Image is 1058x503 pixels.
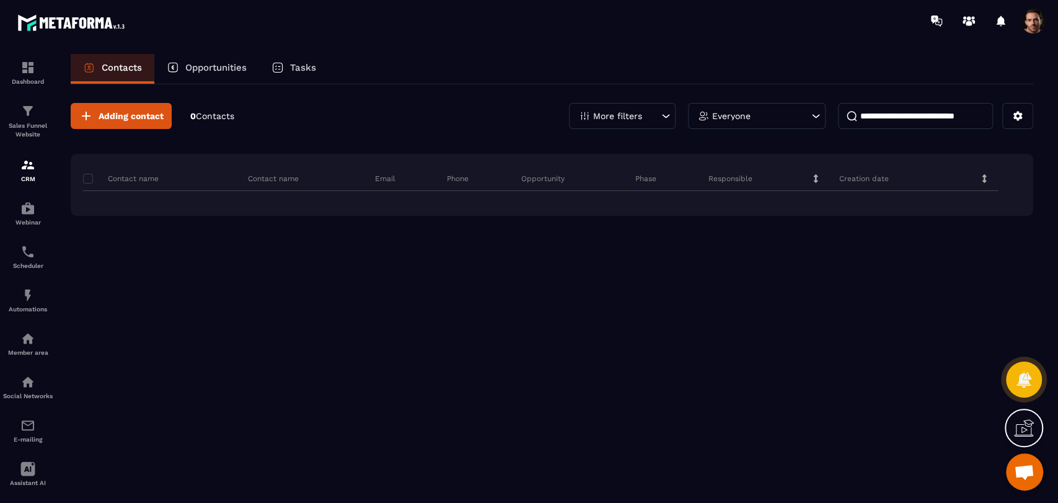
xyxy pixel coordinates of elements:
[99,110,164,122] span: Adding contact
[3,393,53,399] p: Social Networks
[20,158,35,172] img: formation
[20,60,35,75] img: formation
[3,278,53,322] a: automationsautomationsAutomations
[3,322,53,365] a: automationsautomationsMember area
[3,122,53,139] p: Sales Funnel Website
[17,11,129,34] img: logo
[185,62,247,73] p: Opportunities
[3,452,53,496] a: Assistant AI
[375,174,395,184] p: Email
[3,176,53,182] p: CRM
[712,112,751,120] p: Everyone
[3,192,53,235] a: automationsautomationsWebinar
[3,219,53,226] p: Webinar
[3,235,53,278] a: schedulerschedulerScheduler
[521,174,565,184] p: Opportunity
[3,479,53,486] p: Assistant AI
[196,111,234,121] span: Contacts
[20,244,35,259] img: scheduler
[3,436,53,443] p: E-mailing
[20,418,35,433] img: email
[3,148,53,192] a: formationformationCRM
[3,262,53,269] p: Scheduler
[71,103,172,129] button: Adding contact
[290,62,316,73] p: Tasks
[3,94,53,148] a: formationformationSales Funnel Website
[593,112,642,120] p: More filters
[1006,453,1043,491] div: Mở cuộc trò chuyện
[102,62,142,73] p: Contacts
[635,174,656,184] p: Phase
[20,288,35,303] img: automations
[71,54,154,84] a: Contacts
[83,174,159,184] p: Contact name
[708,174,752,184] p: Responsible
[3,306,53,313] p: Automations
[3,409,53,452] a: emailemailE-mailing
[839,174,889,184] p: Creation date
[3,365,53,409] a: social-networksocial-networkSocial Networks
[259,54,328,84] a: Tasks
[190,110,234,122] p: 0
[447,174,469,184] p: Phone
[20,375,35,389] img: social-network
[3,349,53,356] p: Member area
[154,54,259,84] a: Opportunities
[248,174,299,184] p: Contact name
[20,201,35,216] img: automations
[3,78,53,85] p: Dashboard
[3,51,53,94] a: formationformationDashboard
[20,331,35,346] img: automations
[20,104,35,118] img: formation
